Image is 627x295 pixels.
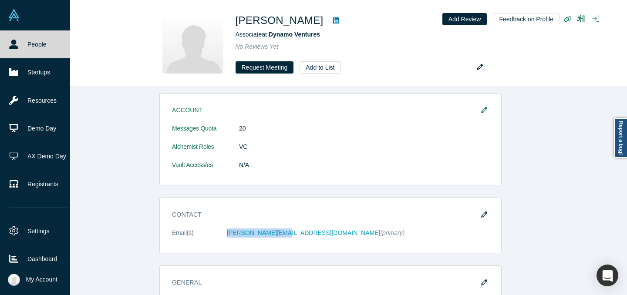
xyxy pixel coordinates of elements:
span: My Account [26,275,57,284]
img: Madelyn O'Farrell's Profile Image [162,13,223,74]
h1: [PERSON_NAME] [236,13,324,28]
a: Dynamo Ventures [269,31,320,38]
img: Alchemist Vault Logo [8,9,20,21]
dt: Email(s) [172,228,227,247]
dt: Messages Quota [172,124,239,142]
span: No Reviews Yet [236,43,279,50]
dt: Alchemist Roles [172,142,239,161]
button: Feedback on Profile [493,13,560,25]
h3: Account [172,106,477,115]
button: Request Meeting [236,61,294,74]
dt: Vault Access/es [172,161,239,179]
h3: General [172,278,477,287]
dd: 20 [239,124,489,133]
dd: N/A [239,161,489,170]
a: Report a bug! [614,118,627,158]
button: Add to List [300,61,340,74]
span: (primary) [380,229,405,236]
h3: Contact [172,210,477,219]
img: Ally Hoang's Account [8,274,20,286]
button: My Account [8,274,57,286]
span: Associate at [236,31,320,38]
button: Add Review [442,13,487,25]
dd: VC [239,142,489,151]
a: [PERSON_NAME][EMAIL_ADDRESS][DOMAIN_NAME] [227,229,380,236]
